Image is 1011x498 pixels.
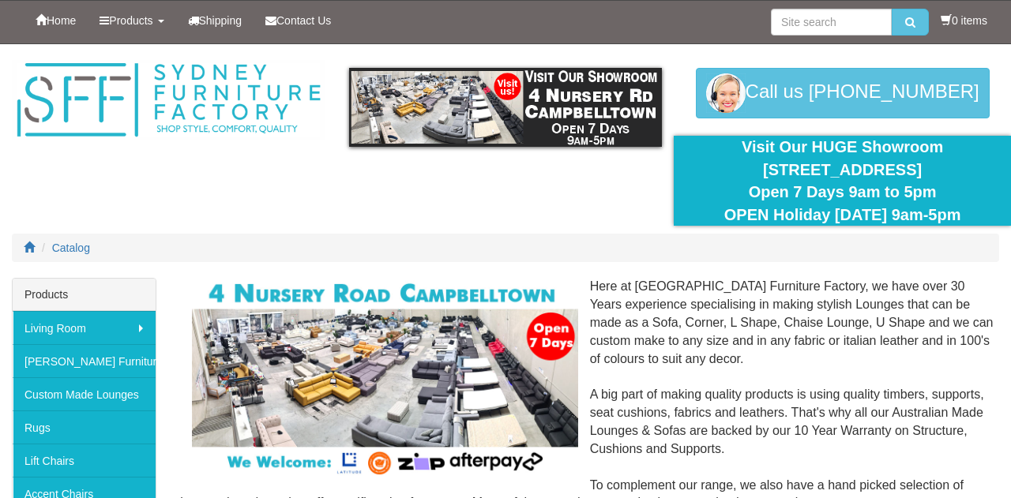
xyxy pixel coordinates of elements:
[686,136,999,226] div: Visit Our HUGE Showroom [STREET_ADDRESS] Open 7 Days 9am to 5pm OPEN Holiday [DATE] 9am-5pm
[13,377,156,410] a: Custom Made Lounges
[349,68,663,147] img: showroom.gif
[52,242,90,254] a: Catalog
[13,279,156,311] div: Products
[24,1,88,40] a: Home
[276,14,331,27] span: Contact Us
[176,1,254,40] a: Shipping
[12,60,325,140] img: Sydney Furniture Factory
[192,278,577,478] img: Corner Modular Lounges
[88,1,175,40] a: Products
[13,410,156,444] a: Rugs
[771,9,892,36] input: Site search
[109,14,152,27] span: Products
[199,14,242,27] span: Shipping
[13,344,156,377] a: [PERSON_NAME] Furniture
[254,1,343,40] a: Contact Us
[13,311,156,344] a: Living Room
[47,14,76,27] span: Home
[941,13,987,28] li: 0 items
[13,444,156,477] a: Lift Chairs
